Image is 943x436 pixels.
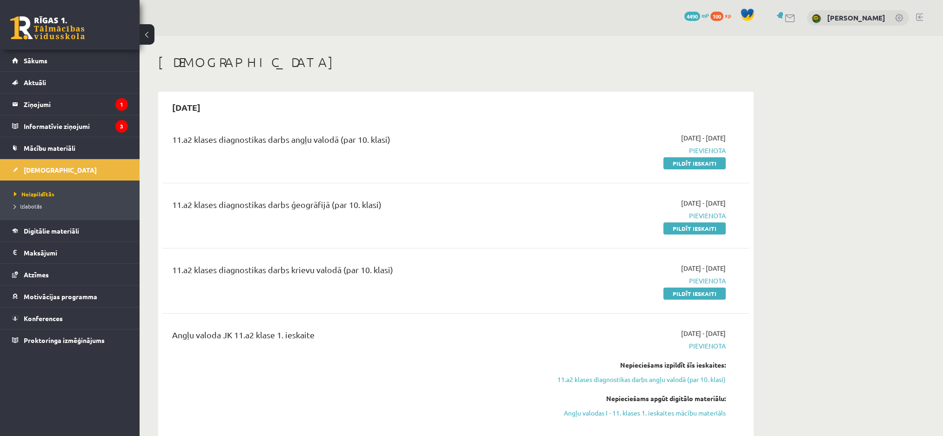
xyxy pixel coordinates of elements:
[12,220,128,241] a: Digitālie materiāli
[684,12,709,19] a: 4490 mP
[550,408,726,418] a: Angļu valodas I - 11. klases 1. ieskaites mācību materiāls
[163,96,210,118] h2: [DATE]
[14,190,130,198] a: Neizpildītās
[24,314,63,322] span: Konferences
[24,292,97,301] span: Motivācijas programma
[681,133,726,143] span: [DATE] - [DATE]
[550,146,726,155] span: Pievienota
[172,198,536,215] div: 11.a2 klases diagnostikas darbs ģeogrāfijā (par 10. klasi)
[812,14,821,23] img: Krists Ozols
[24,56,47,65] span: Sākums
[663,288,726,300] a: Pildīt ieskaiti
[24,227,79,235] span: Digitālie materiāli
[10,16,85,40] a: Rīgas 1. Tālmācības vidusskola
[24,78,46,87] span: Aktuāli
[24,94,128,115] legend: Ziņojumi
[710,12,736,19] a: 100 xp
[24,242,128,263] legend: Maksājumi
[725,12,731,19] span: xp
[12,72,128,93] a: Aktuāli
[12,159,128,181] a: [DEMOGRAPHIC_DATA]
[550,341,726,351] span: Pievienota
[550,211,726,221] span: Pievienota
[115,120,128,133] i: 3
[12,308,128,329] a: Konferences
[172,329,536,346] div: Angļu valoda JK 11.a2 klase 1. ieskaite
[24,166,97,174] span: [DEMOGRAPHIC_DATA]
[14,202,130,210] a: Izlabotās
[827,13,885,22] a: [PERSON_NAME]
[663,222,726,235] a: Pildīt ieskaiti
[550,360,726,370] div: Nepieciešams izpildīt šīs ieskaites:
[12,242,128,263] a: Maksājumi
[550,375,726,384] a: 11.a2 klases diagnostikas darbs angļu valodā (par 10. klasi)
[12,94,128,115] a: Ziņojumi1
[24,270,49,279] span: Atzīmes
[12,137,128,159] a: Mācību materiāli
[684,12,700,21] span: 4490
[115,98,128,111] i: 1
[702,12,709,19] span: mP
[681,263,726,273] span: [DATE] - [DATE]
[710,12,723,21] span: 100
[172,133,536,150] div: 11.a2 klases diagnostikas darbs angļu valodā (par 10. klasi)
[12,329,128,351] a: Proktoringa izmēģinājums
[24,115,128,137] legend: Informatīvie ziņojumi
[14,190,54,198] span: Neizpildītās
[12,50,128,71] a: Sākums
[681,198,726,208] span: [DATE] - [DATE]
[550,394,726,403] div: Nepieciešams apgūt digitālo materiālu:
[172,263,536,281] div: 11.a2 klases diagnostikas darbs krievu valodā (par 10. klasi)
[24,144,75,152] span: Mācību materiāli
[12,264,128,285] a: Atzīmes
[12,115,128,137] a: Informatīvie ziņojumi3
[24,336,105,344] span: Proktoringa izmēģinājums
[12,286,128,307] a: Motivācijas programma
[14,202,42,210] span: Izlabotās
[158,54,754,70] h1: [DEMOGRAPHIC_DATA]
[550,276,726,286] span: Pievienota
[663,157,726,169] a: Pildīt ieskaiti
[681,329,726,338] span: [DATE] - [DATE]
